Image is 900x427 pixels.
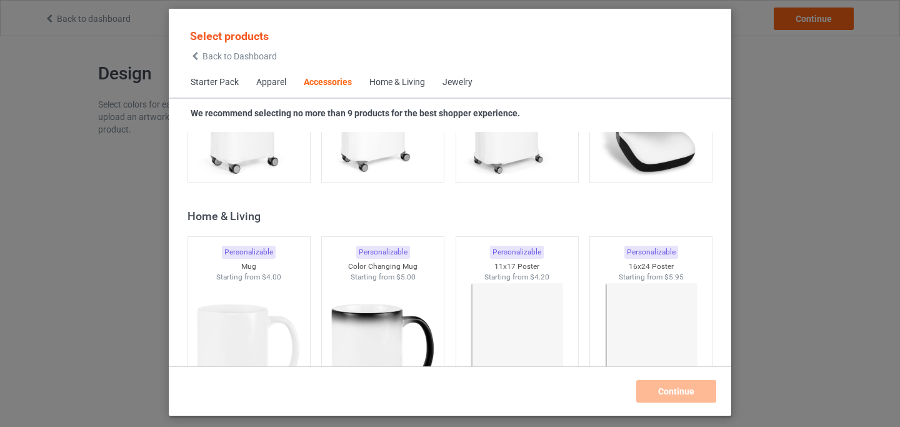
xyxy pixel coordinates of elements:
[193,282,305,422] img: regular.jpg
[202,51,277,61] span: Back to Dashboard
[590,272,712,283] div: Starting from
[356,246,410,259] div: Personalizable
[595,282,707,422] img: regular.jpg
[322,272,444,283] div: Starting from
[490,246,544,259] div: Personalizable
[456,261,578,272] div: 11x17 Poster
[322,261,444,272] div: Color Changing Mug
[396,273,416,281] span: $5.00
[182,68,247,98] span: Starter Pack
[256,76,286,89] div: Apparel
[187,209,718,223] div: Home & Living
[188,272,310,283] div: Starting from
[461,282,573,422] img: regular.jpg
[191,108,520,118] strong: We recommend selecting no more than 9 products for the best shopper experience.
[664,273,684,281] span: $5.95
[188,261,310,272] div: Mug
[456,272,578,283] div: Starting from
[222,246,276,259] div: Personalizable
[369,76,425,89] div: Home & Living
[262,273,281,281] span: $4.00
[530,273,549,281] span: $4.20
[190,29,269,43] span: Select products
[442,76,472,89] div: Jewelry
[304,76,352,89] div: Accessories
[327,282,439,422] img: regular.jpg
[590,261,712,272] div: 16x24 Poster
[624,246,678,259] div: Personalizable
